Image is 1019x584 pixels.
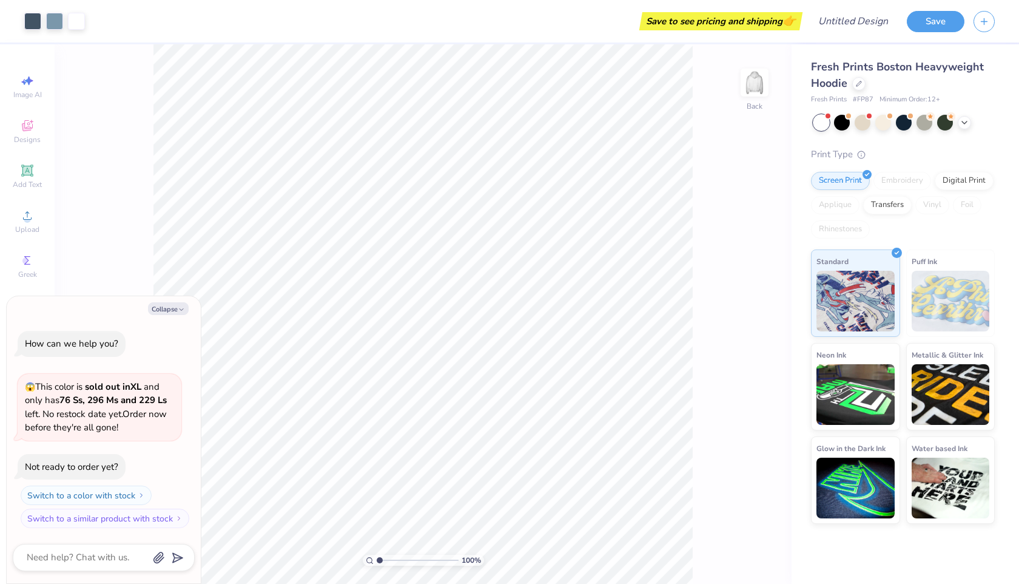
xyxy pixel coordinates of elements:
img: Neon Ink [816,364,895,425]
div: Embroidery [873,172,931,190]
div: Vinyl [915,196,949,214]
img: Standard [816,271,895,331]
span: Glow in the Dark Ink [816,442,886,455]
span: Designs [14,135,41,144]
div: Foil [953,196,981,214]
span: Water based Ink [912,442,967,455]
img: Water based Ink [912,458,990,518]
div: Back [747,101,762,112]
img: Glow in the Dark Ink [816,458,895,518]
span: 😱 [25,381,35,393]
img: Switch to a similar product with stock [175,515,183,522]
strong: sold out in XL [85,381,141,393]
span: # FP87 [853,95,873,105]
span: 100 % [462,555,481,566]
img: Back [742,70,767,95]
span: Greek [18,270,37,279]
span: Fresh Prints Boston Heavyweight Hoodie [811,59,984,90]
button: Switch to a color with stock [21,486,152,505]
span: Upload [15,225,39,234]
span: This color is and only has left . No restock date yet. Order now before they're all gone! [25,381,167,434]
img: Metallic & Glitter Ink [912,364,990,425]
button: Save [907,11,964,32]
div: Applique [811,196,859,214]
div: Rhinestones [811,220,870,239]
span: Standard [816,255,849,268]
div: Print Type [811,148,995,161]
span: Minimum Order: 12 + [879,95,940,105]
div: Digital Print [935,172,994,190]
div: Screen Print [811,172,870,190]
button: Switch to a similar product with stock [21,509,189,528]
span: Fresh Prints [811,95,847,105]
span: Add Text [13,180,42,189]
img: Switch to a color with stock [138,492,145,499]
div: Transfers [863,196,912,214]
input: Untitled Design [809,9,898,33]
div: How can we help you? [25,338,118,350]
span: 👉 [782,13,796,28]
span: Image AI [13,90,42,100]
strong: 76 Ss, 296 Ms and 229 Ls [59,394,167,406]
span: Puff Ink [912,255,937,268]
button: Collapse [148,302,189,315]
span: Neon Ink [816,348,846,361]
div: Not ready to order yet? [25,461,118,473]
div: Save to see pricing and shipping [642,12,799,30]
img: Puff Ink [912,271,990,331]
span: Metallic & Glitter Ink [912,348,983,361]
